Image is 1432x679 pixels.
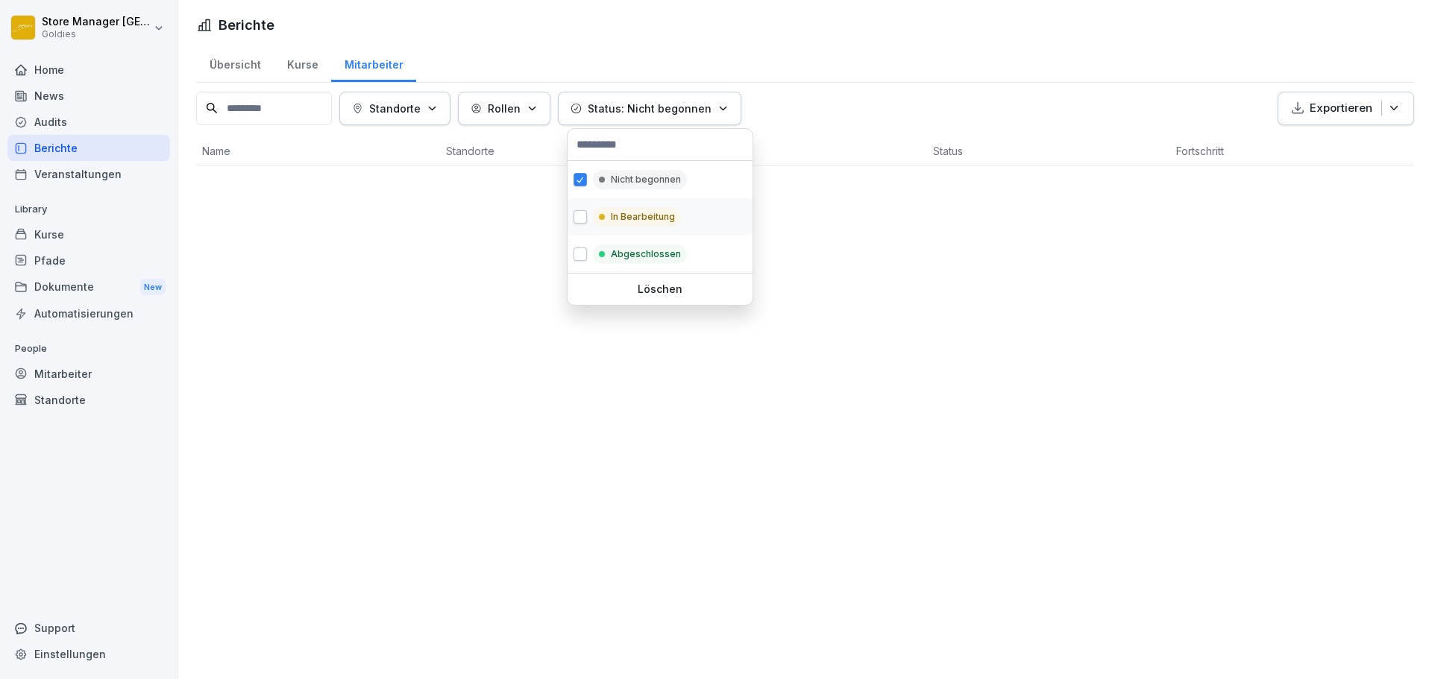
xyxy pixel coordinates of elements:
p: Standorte [369,101,421,116]
p: In Bearbeitung [611,210,675,224]
p: Rollen [488,101,521,116]
p: Löschen [574,282,747,296]
p: Abgeschlossen [611,247,681,261]
p: Nicht begonnen [611,173,681,186]
p: Status: Nicht begonnen [588,101,712,116]
p: Exportieren [1310,100,1372,117]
